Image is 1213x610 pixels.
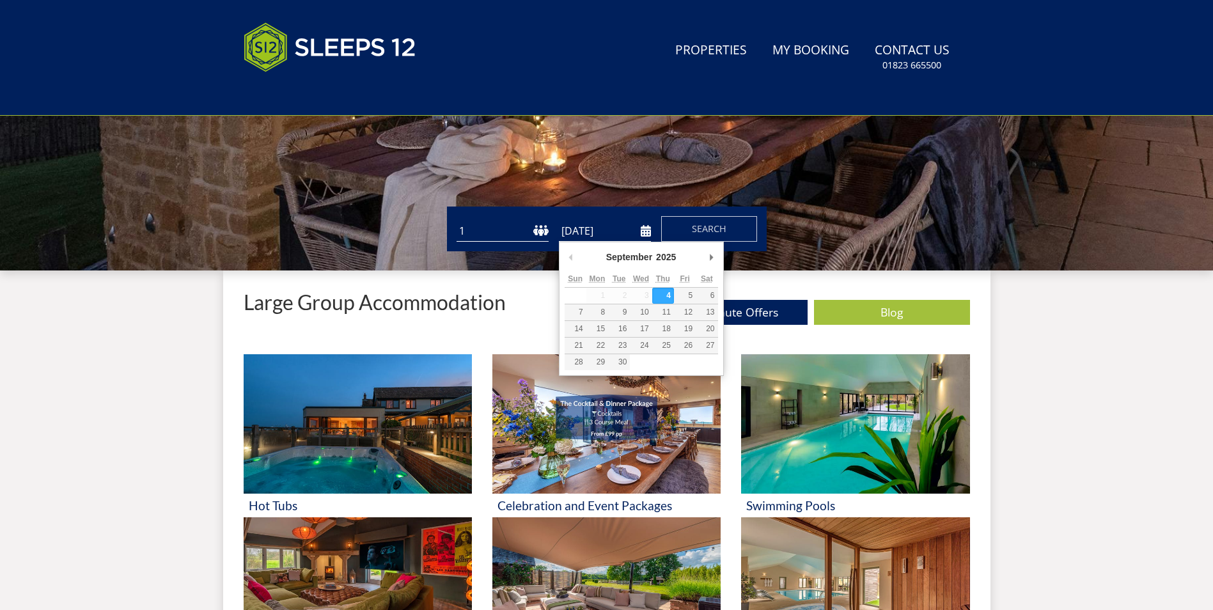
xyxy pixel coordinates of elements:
button: 23 [608,338,630,354]
h3: Celebration and Event Packages [497,499,716,512]
button: 20 [696,321,717,337]
button: 5 [674,288,696,304]
abbr: Friday [680,274,689,283]
button: 11 [652,304,674,320]
button: 6 [696,288,717,304]
small: 01823 665500 [882,59,941,72]
div: 2025 [654,247,678,267]
button: 7 [565,304,586,320]
a: 'Hot Tubs' - Large Group Accommodation Holiday Ideas Hot Tubs [244,354,472,517]
p: Large Group Accommodation [244,291,506,313]
h3: Swimming Pools [746,499,964,512]
button: 27 [696,338,717,354]
img: Sleeps 12 [244,15,416,79]
a: Blog [814,300,970,325]
button: 24 [630,338,652,354]
iframe: Customer reviews powered by Trustpilot [237,87,372,98]
button: 14 [565,321,586,337]
a: My Booking [767,36,854,65]
button: 21 [565,338,586,354]
button: 18 [652,321,674,337]
img: 'Hot Tubs' - Large Group Accommodation Holiday Ideas [244,354,472,494]
button: 28 [565,354,586,370]
input: Arrival Date [559,221,651,242]
button: 22 [586,338,608,354]
button: 26 [674,338,696,354]
button: 29 [586,354,608,370]
button: 13 [696,304,717,320]
abbr: Wednesday [633,274,649,283]
a: Last Minute Offers [652,300,808,325]
abbr: Saturday [701,274,713,283]
abbr: Tuesday [613,274,625,283]
button: 4 [652,288,674,304]
button: Search [661,216,757,242]
abbr: Monday [590,274,606,283]
button: Previous Month [565,247,577,267]
a: 'Celebration and Event Packages' - Large Group Accommodation Holiday Ideas Celebration and Event ... [492,354,721,517]
button: 16 [608,321,630,337]
button: 9 [608,304,630,320]
button: 17 [630,321,652,337]
span: Search [692,223,726,235]
img: 'Swimming Pools' - Large Group Accommodation Holiday Ideas [741,354,969,494]
a: 'Swimming Pools' - Large Group Accommodation Holiday Ideas Swimming Pools [741,354,969,517]
button: 30 [608,354,630,370]
abbr: Sunday [568,274,583,283]
button: 12 [674,304,696,320]
button: 19 [674,321,696,337]
div: September [604,247,654,267]
h3: Hot Tubs [249,499,467,512]
button: 8 [586,304,608,320]
button: Next Month [705,247,718,267]
a: Properties [670,36,752,65]
img: 'Celebration and Event Packages' - Large Group Accommodation Holiday Ideas [492,354,721,494]
button: 15 [586,321,608,337]
a: Contact Us01823 665500 [870,36,955,78]
button: 25 [652,338,674,354]
abbr: Thursday [656,274,670,283]
button: 10 [630,304,652,320]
